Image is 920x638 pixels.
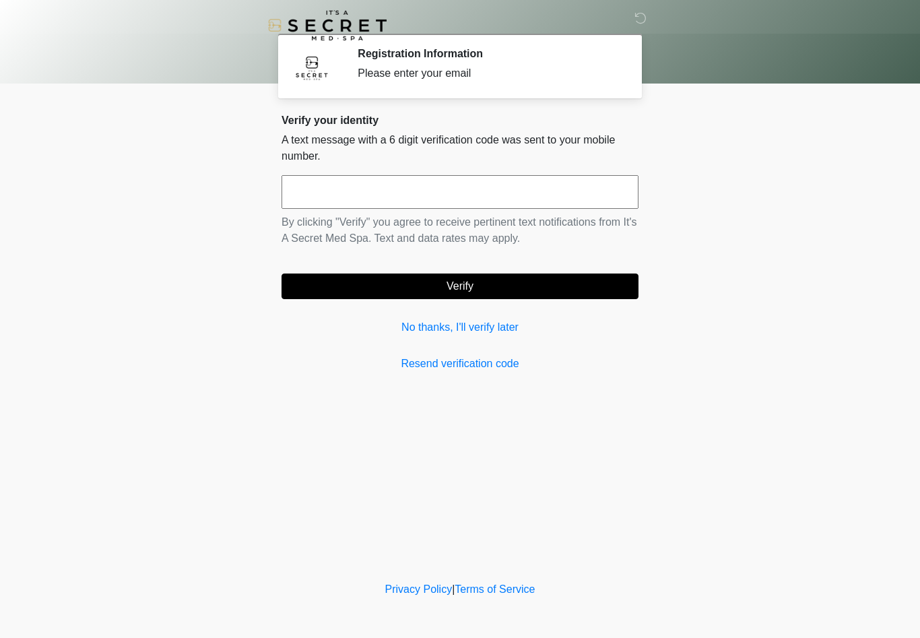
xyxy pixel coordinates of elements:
[268,10,387,40] img: It's A Secret Med Spa Logo
[292,47,332,88] img: Agent Avatar
[282,319,638,336] a: No thanks, I'll verify later
[282,114,638,127] h2: Verify your identity
[358,65,618,82] div: Please enter your email
[455,583,535,595] a: Terms of Service
[282,132,638,164] p: A text message with a 6 digit verification code was sent to your mobile number.
[282,214,638,247] p: By clicking "Verify" you agree to receive pertinent text notifications from It's A Secret Med Spa...
[358,47,618,60] h2: Registration Information
[452,583,455,595] a: |
[282,356,638,372] a: Resend verification code
[385,583,453,595] a: Privacy Policy
[282,274,638,299] button: Verify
